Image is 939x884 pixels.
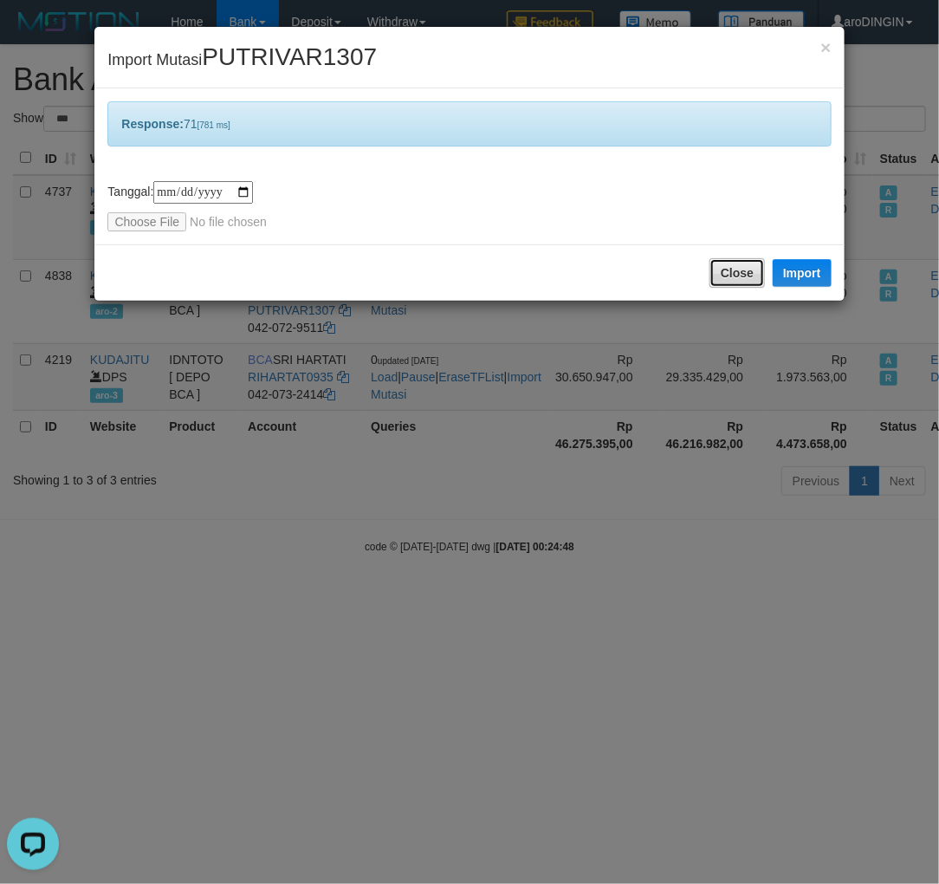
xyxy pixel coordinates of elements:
button: Import [773,259,832,287]
span: PUTRIVAR1307 [202,43,377,70]
b: Response: [121,117,184,131]
span: Import Mutasi [107,51,377,68]
span: [781 ms] [198,120,230,130]
button: Close [820,38,831,56]
button: Close [709,258,765,288]
span: × [820,37,831,57]
button: Open LiveChat chat widget [7,7,59,59]
div: Tanggal: [107,181,831,231]
div: 71 [107,101,831,146]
